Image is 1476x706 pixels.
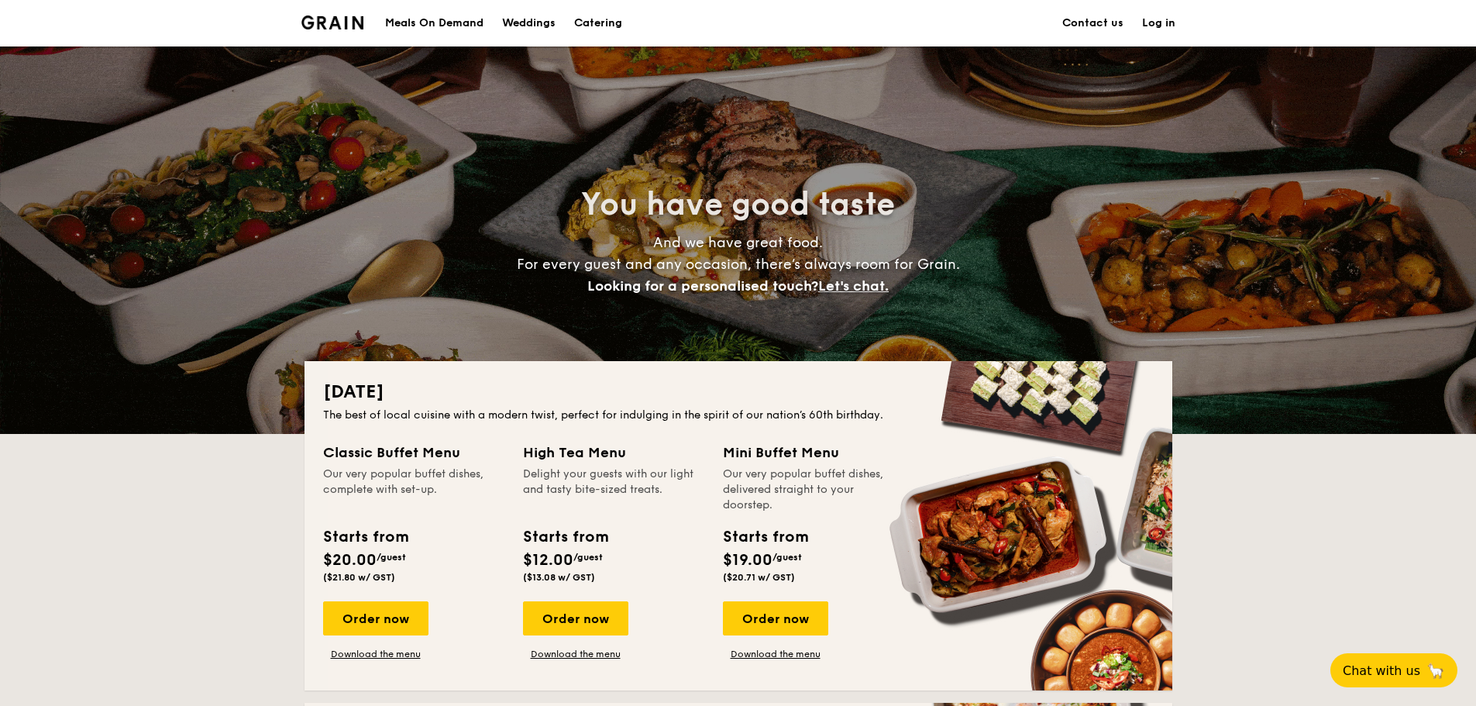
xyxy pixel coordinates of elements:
[523,572,595,583] span: ($13.08 w/ GST)
[723,601,828,635] div: Order now
[587,277,818,294] span: Looking for a personalised touch?
[323,525,408,549] div: Starts from
[1426,662,1445,680] span: 🦙
[723,525,807,549] div: Starts from
[723,572,795,583] span: ($20.71 w/ GST)
[573,552,603,563] span: /guest
[581,186,895,223] span: You have good taste
[323,380,1154,405] h2: [DATE]
[723,551,772,570] span: $19.00
[523,525,607,549] div: Starts from
[723,648,828,660] a: Download the menu
[523,442,704,463] div: High Tea Menu
[377,552,406,563] span: /guest
[323,467,504,513] div: Our very popular buffet dishes, complete with set-up.
[772,552,802,563] span: /guest
[323,442,504,463] div: Classic Buffet Menu
[723,442,904,463] div: Mini Buffet Menu
[1343,663,1420,678] span: Chat with us
[517,234,960,294] span: And we have great food. For every guest and any occasion, there’s always room for Grain.
[323,408,1154,423] div: The best of local cuisine with a modern twist, perfect for indulging in the spirit of our nation’...
[323,601,428,635] div: Order now
[301,15,364,29] a: Logotype
[523,467,704,513] div: Delight your guests with our light and tasty bite-sized treats.
[723,467,904,513] div: Our very popular buffet dishes, delivered straight to your doorstep.
[818,277,889,294] span: Let's chat.
[323,551,377,570] span: $20.00
[523,551,573,570] span: $12.00
[323,648,428,660] a: Download the menu
[523,648,628,660] a: Download the menu
[323,572,395,583] span: ($21.80 w/ GST)
[1330,653,1457,687] button: Chat with us🦙
[301,15,364,29] img: Grain
[523,601,628,635] div: Order now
